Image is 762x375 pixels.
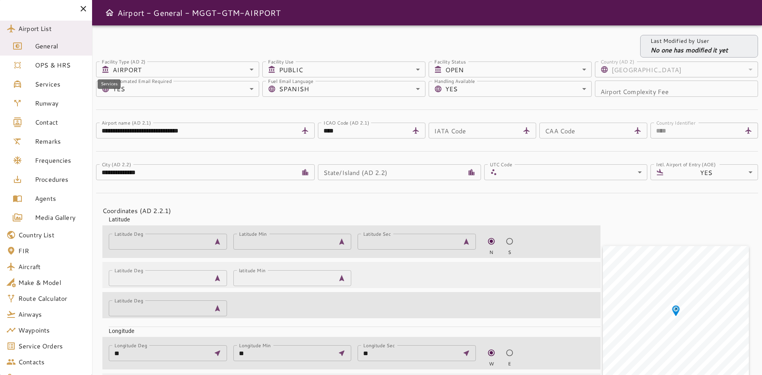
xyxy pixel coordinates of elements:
[35,41,86,51] span: General
[113,62,259,77] div: AIRPORT
[114,342,147,348] label: Longitude Deg
[18,24,86,33] span: Airport List
[114,230,143,237] label: Latitude Deg
[102,5,117,21] button: Open drawer
[445,62,592,77] div: OPEN
[268,58,294,65] label: Facility Use
[102,77,172,84] label: Fuel Automated Email Required
[18,325,86,335] span: Waypoints
[508,360,511,367] span: E
[18,230,86,240] span: Country List
[508,249,511,256] span: S
[18,246,86,256] span: FIR
[18,278,86,287] span: Make & Model
[102,119,151,126] label: Airport name (AD 2.1)
[656,161,716,167] label: Intl. Airport of Entry (AOE)
[18,262,86,271] span: Aircraft
[98,79,121,89] div: Services
[268,77,314,84] label: Fuel Email Language
[434,77,475,84] label: Handling Available
[114,267,143,273] label: Latitude Deg
[279,81,425,97] div: SPANISH
[489,249,493,256] span: N
[612,62,758,77] div: [GEOGRAPHIC_DATA]
[35,213,86,222] span: Media Gallery
[35,60,86,70] span: OPS & HRS
[323,119,369,126] label: ICAO Code (AD 2.1)
[117,6,281,19] h6: Airport - General - MGGT-GTM-AIRPORT
[102,321,600,335] div: Longitude
[667,164,758,180] div: YES
[18,294,86,303] span: Route Calculator
[35,156,86,165] span: Frequencies
[650,37,728,45] p: Last Modified by User
[18,310,86,319] span: Airways
[600,58,635,65] label: Country (AD 2)
[35,79,86,89] span: Services
[35,175,86,184] span: Procedures
[656,119,696,126] label: Country Identifier
[490,161,512,167] label: UTC Code
[102,161,131,167] label: City (AD 2.2)
[114,297,143,304] label: Latitude Deg
[18,341,86,351] span: Service Orders
[102,58,146,65] label: Facility Type (AD 2)
[239,342,271,348] label: Longitude Min
[113,81,259,97] div: YES
[434,58,466,65] label: Facility Status
[363,342,395,348] label: Longitude Sec
[18,357,86,367] span: Contacts
[102,209,600,223] div: Latitude
[279,62,425,77] div: PUBLIC
[445,81,592,97] div: YES
[363,230,391,237] label: Latitude Sec
[489,360,494,367] span: W
[35,137,86,146] span: Remarks
[35,117,86,127] span: Contact
[239,230,267,237] label: Latitude Min
[35,194,86,203] span: Agents
[239,267,266,273] label: latitude Min
[650,45,728,55] p: No one has modified it yet
[102,206,594,215] h4: Coordinates (AD 2.2.1)
[35,98,86,108] span: Runway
